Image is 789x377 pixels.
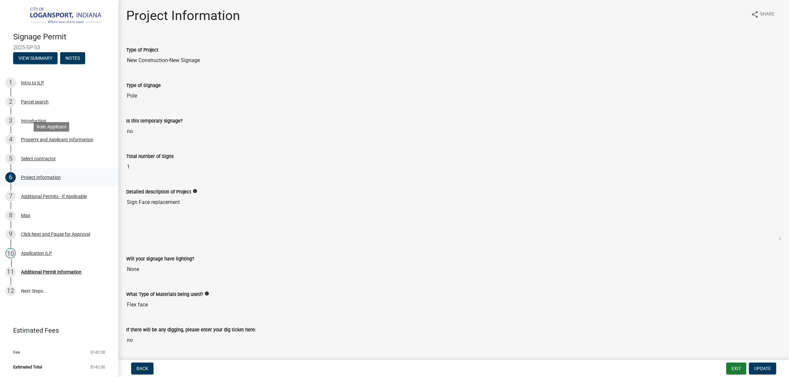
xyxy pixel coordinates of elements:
[13,7,108,25] img: City of Logansport, Indiana
[5,210,16,221] div: 8
[5,229,16,239] div: 9
[126,328,256,332] label: If there will be any digging, please enter your dig ticket here:
[126,48,158,53] label: Type of Project
[90,365,105,369] span: $142.00
[5,172,16,183] div: 6
[193,189,197,193] i: info
[60,56,85,61] wm-modal-confirm: Notes
[5,248,16,258] div: 10
[126,257,194,261] label: Will your signage have lighting?
[5,134,16,145] div: 4
[13,52,58,64] button: View Summary
[90,350,105,354] span: $142.00
[60,52,85,64] button: Notes
[21,156,56,161] div: Select contractor
[204,291,209,296] i: info
[21,251,52,255] div: Application ILP
[126,190,191,194] label: Detalied description of Project
[5,97,16,107] div: 2
[5,116,16,126] div: 3
[13,350,20,354] span: Fee
[21,175,61,180] div: Project Information
[126,196,781,240] textarea: Sign Face replacement
[5,324,108,337] a: Estimated Fees
[13,32,113,42] h4: Signage Permit
[126,8,240,24] h1: Project Information
[5,286,16,296] div: 12
[13,365,42,369] span: Estimated Total
[21,270,82,274] div: Additional Permit Information
[726,363,746,374] button: Exit
[21,119,46,123] div: Introduction
[126,119,183,123] label: Is this temporary signage?
[5,191,16,202] div: 7
[746,8,780,21] button: shareShare
[13,44,105,51] span: 2025-SP-53
[126,292,203,297] label: What Type of Materials being used?
[5,153,16,164] div: 5
[131,363,154,374] button: Back
[21,213,30,218] div: Map
[21,194,87,199] div: Additional Permits - If Applicable
[749,363,776,374] button: Update
[5,267,16,277] div: 11
[21,232,90,236] div: Click Next and Pause for Approval
[21,137,93,142] div: Property and Applicant Information
[21,100,49,104] div: Parcel search
[34,122,69,131] div: Role: Applicant
[126,154,174,159] label: Total number of Signs
[751,11,759,18] i: share
[13,56,58,61] wm-modal-confirm: Summary
[5,78,16,88] div: 1
[754,366,771,371] span: Update
[136,366,148,371] span: Back
[21,80,44,85] div: Intro to ILP
[760,11,775,18] span: Share
[126,83,161,88] label: Type of Signage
